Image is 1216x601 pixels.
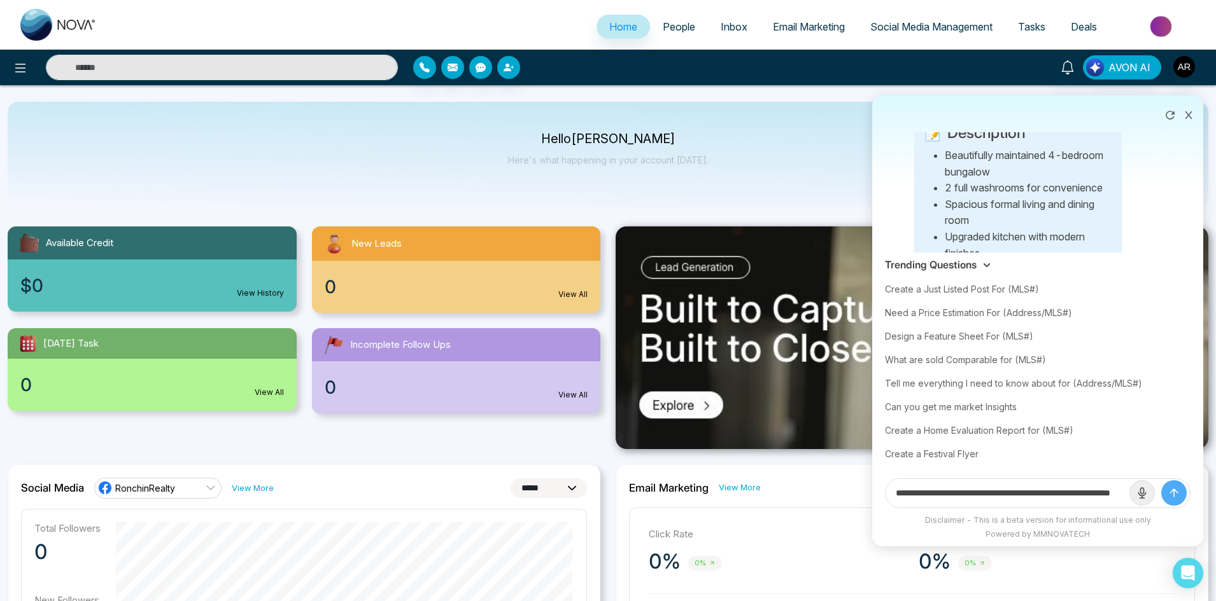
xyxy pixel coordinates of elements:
p: 0% [649,549,681,574]
div: Create a Festival Flyer [885,442,1191,466]
span: Inbox [721,20,747,33]
div: Can you get me market Insights [885,395,1191,418]
a: Tasks [1005,15,1058,39]
span: New Leads [351,237,402,251]
a: View More [232,482,274,494]
span: 0 [325,273,336,300]
a: View All [558,289,588,300]
p: Hello [PERSON_NAME] [508,134,709,144]
a: New Leads0View All [304,226,609,313]
img: Nova CRM Logo [20,9,97,41]
span: Deals [1071,20,1097,33]
a: View History [237,287,284,299]
div: Design a Feature Sheet For (MLS#) [885,324,1191,348]
li: Upgraded kitchen with modern finishes [945,229,1112,261]
span: People [663,20,695,33]
p: Click Rate [649,527,906,542]
span: 0% [958,556,992,570]
span: AVON AI [1108,60,1150,75]
span: Home [609,20,637,33]
a: View All [558,389,588,401]
p: Here's what happening in your account [DATE]. [508,155,709,165]
li: Spacious formal living and dining room [945,197,1112,229]
li: Beautifully maintained 4-bedroom bungalow [945,148,1112,180]
div: Tell me everything I need to know about for (Address/MLS#) [885,371,1191,395]
span: Incomplete Follow Ups [350,338,451,352]
a: View More [719,481,761,494]
span: $0 [20,272,43,299]
h4: 📝 Description [924,124,1112,142]
li: 2 full washrooms for convenience [945,180,1112,197]
img: newLeads.svg [322,231,346,256]
a: Deals [1058,15,1110,39]
p: 0% [919,549,951,574]
img: todayTask.svg [18,333,38,354]
span: RonchinRealty [115,482,175,494]
span: Tasks [1018,20,1045,33]
div: Powered by MMNOVATECH [879,528,1197,540]
a: Inbox [708,15,760,39]
div: Create a Home Evaluation Report for (MLS#) [885,418,1191,442]
div: Open Intercom Messenger [1173,558,1203,588]
p: 0 [34,539,101,565]
img: User Avatar [1173,56,1195,78]
span: Available Credit [46,236,113,251]
span: Social Media Management [870,20,993,33]
div: Need a Price Estimation For (Address/MLS#) [885,301,1191,324]
a: People [650,15,708,39]
img: Market-place.gif [1116,12,1208,41]
a: Email Marketing [760,15,858,39]
a: Incomplete Follow Ups0View All [304,328,609,413]
span: Email Marketing [773,20,845,33]
div: What are sold Comparable for (MLS#) [885,348,1191,371]
button: AVON AI [1083,55,1161,79]
h2: Email Marketing [629,481,709,494]
img: followUps.svg [322,333,345,356]
img: Lead Flow [1086,59,1104,76]
span: 0% [688,556,722,570]
a: Social Media Management [858,15,1005,39]
span: [DATE] Task [43,336,99,351]
h3: Trending Questions [885,259,977,271]
h2: Social Media [21,481,84,494]
a: Home [597,15,650,39]
div: Disclaimer - This is a beta version for informational use only [879,515,1197,526]
img: . [616,226,1208,449]
img: availableCredit.svg [18,231,41,254]
a: View All [255,387,284,398]
div: Create a Just Listed Post For (MLS#) [885,277,1191,301]
p: Total Followers [34,522,101,534]
span: 0 [20,371,32,398]
span: 0 [325,374,336,401]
